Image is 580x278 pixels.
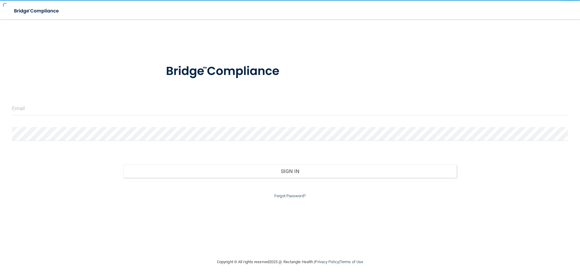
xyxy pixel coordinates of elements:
[9,5,65,17] img: bridge_compliance_login_screen.278c3ca4.svg
[123,165,457,178] button: Sign In
[315,260,339,264] a: Privacy Policy
[180,252,400,272] div: Copyright © All rights reserved 2025 @ Rectangle Health | |
[12,102,568,115] input: Email
[274,194,306,198] a: Forgot Password?
[153,56,294,87] img: bridge_compliance_login_screen.278c3ca4.svg
[340,260,363,264] a: Terms of Use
